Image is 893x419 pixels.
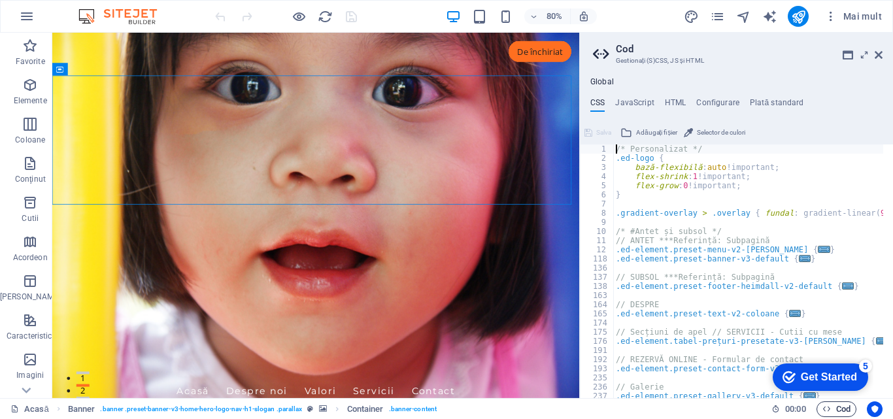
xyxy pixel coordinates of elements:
[817,401,856,417] button: Cod
[601,181,606,190] font: 5
[24,404,49,414] font: Acasă
[68,401,437,417] nav: pesmet
[750,98,804,107] font: Plată standard
[307,405,313,412] i: This element is a customizable preset
[291,8,307,24] button: Faceți clic aici pentru a părăsi modul de previzualizare și a continua editarea
[593,291,607,300] font: 163
[318,9,333,24] i: Reîncărcați pagina
[14,96,47,105] font: Elemente
[547,11,562,21] font: 80%
[16,371,44,380] font: Imagini
[593,346,607,355] font: 191
[615,98,654,107] font: JavaScript
[791,9,806,24] i: Publica
[593,254,607,263] font: 118
[347,401,384,417] span: Click to select. Double-click to edit
[593,263,607,273] font: 136
[601,199,606,209] font: 7
[877,339,891,348] font: ...
[15,135,45,144] font: Coloane
[524,8,571,24] button: 80%
[684,9,699,24] i: Design (Ctrl+Alt+Y)
[15,175,46,184] font: Conţinut
[696,98,739,107] font: Configurare
[97,3,110,16] div: 5
[593,309,607,318] font: 165
[593,337,607,346] font: 176
[578,10,590,22] i: La redimensionare, nivelul de zoom se ajustează automat pentru a se potrivi dispozitivului ales.
[618,125,679,141] button: Adăugați fișier
[7,331,54,341] font: Caracteristici
[317,8,333,24] button: reîncărcare
[75,8,173,24] img: Sigla editorului
[709,8,725,24] button: pagini
[843,11,882,22] font: Mai mult
[601,144,606,154] font: 1
[683,8,699,24] button: proiecta
[601,209,606,218] font: 8
[593,282,607,291] font: 138
[601,154,606,163] font: 2
[16,57,45,66] font: Favorite
[843,284,857,293] font: ...
[762,8,777,24] button: generator_de_text
[593,300,607,309] font: 164
[601,172,606,181] font: 4
[762,9,777,24] i: Scriitor cu inteligență artificială
[682,125,747,141] button: Selector de culori
[736,9,751,24] i: Navigator
[771,401,806,417] h6: Session time
[596,245,606,254] font: 12
[593,364,607,373] font: 193
[867,401,883,417] button: Utilizator-centric
[697,129,745,136] font: Selector de culori
[68,401,95,417] span: Click to select. Double-click to edit
[836,404,851,414] font: Cod
[596,227,606,236] font: 10
[590,98,605,107] font: CSS
[13,253,48,262] font: Acordeon
[593,355,607,364] font: 192
[788,6,809,27] button: publica
[601,163,606,172] font: 3
[10,401,49,417] a: Faceți clic pentru a anula selecția. Faceți dublu clic pentru a deschide Pagini
[593,382,607,392] font: 236
[593,318,607,327] font: 174
[665,98,686,107] font: HTML
[616,43,633,55] font: Cod
[819,247,834,256] font: ...
[790,311,804,320] font: ...
[819,6,887,27] button: Mai mult
[319,405,327,412] i: This element contains a background
[389,401,437,417] span: . banner-content
[39,14,95,26] div: Get Started
[616,57,704,64] font: Gestionați (S)CSS, JS și HTML
[593,373,607,382] font: 235
[593,273,607,282] font: 137
[601,218,606,227] font: 9
[10,7,106,34] div: Get Started 5 items remaining, 0% complete
[593,392,607,401] font: 237
[735,8,751,24] button: navigator
[785,404,805,414] font: 00:00
[590,77,614,86] font: Global
[22,214,39,223] font: Cutii
[636,129,677,136] font: Adăugați fișier
[593,327,607,337] font: 175
[100,401,302,417] span: . banner .preset-banner-v3-home-hero-logo-nav-h1-slogan .parallax
[596,236,606,245] font: 11
[601,190,606,199] font: 6
[800,256,814,265] font: ...
[710,9,725,24] i: Pagini (Ctrl+Alt+S)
